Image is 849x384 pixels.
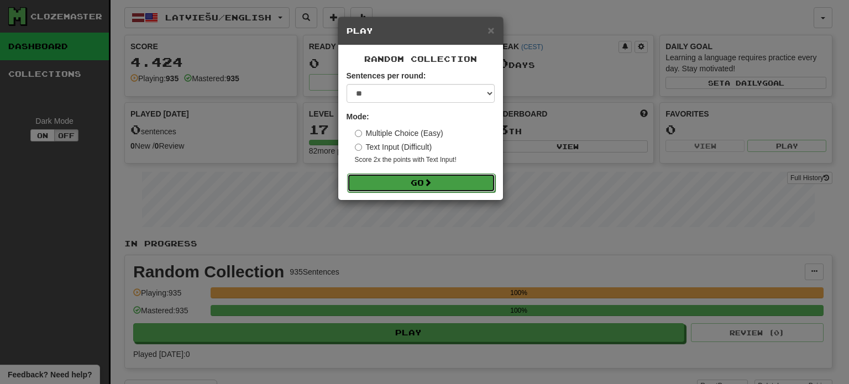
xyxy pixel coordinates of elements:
label: Sentences per round: [347,70,426,81]
button: Go [347,173,495,192]
small: Score 2x the points with Text Input ! [355,155,495,165]
h5: Play [347,25,495,36]
input: Multiple Choice (Easy) [355,130,362,137]
input: Text Input (Difficult) [355,144,362,151]
label: Text Input (Difficult) [355,141,432,152]
label: Multiple Choice (Easy) [355,128,443,139]
span: × [488,24,494,36]
button: Close [488,24,494,36]
strong: Mode: [347,112,369,121]
span: Random Collection [364,54,477,64]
